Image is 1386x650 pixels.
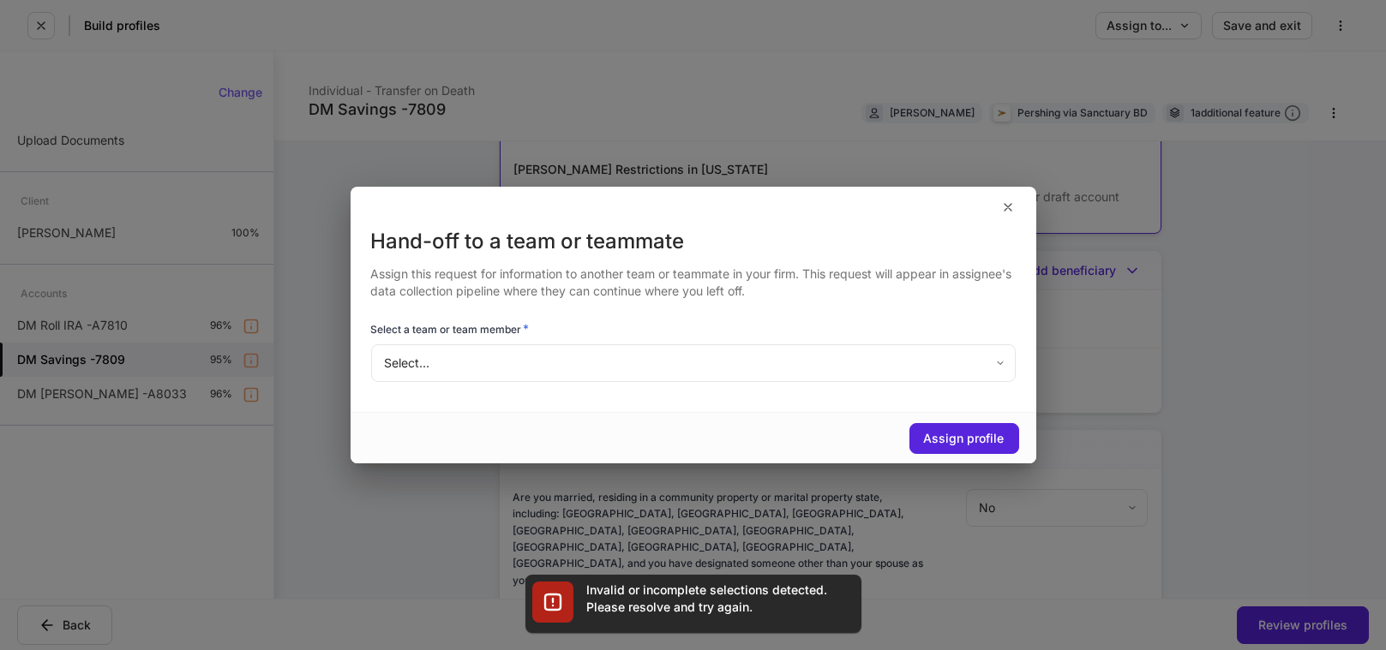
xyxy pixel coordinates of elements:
[371,228,1016,255] div: Hand-off to a team or teammate
[371,344,1015,382] div: Select...
[587,581,844,616] div: Invalid or incomplete selections detected. Please resolve and try again.
[371,255,1016,300] div: Assign this request for information to another team or teammate in your firm. This request will a...
[909,423,1019,454] button: Assign profile
[371,320,530,337] h6: Select a team or team member
[924,432,1005,444] div: Assign profile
